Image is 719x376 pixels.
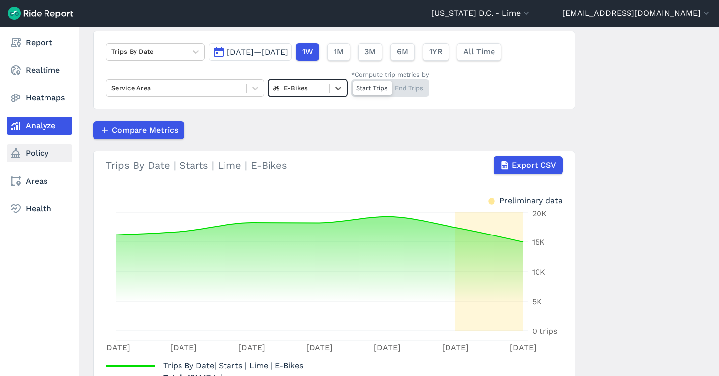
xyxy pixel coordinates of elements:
span: 1YR [429,46,443,58]
tspan: [DATE] [170,343,197,352]
a: Policy [7,144,72,162]
button: [DATE]—[DATE] [209,43,292,61]
a: Report [7,34,72,51]
tspan: 20K [532,209,547,218]
button: 1M [327,43,350,61]
tspan: 5K [532,297,542,306]
span: 1M [334,46,344,58]
a: Areas [7,172,72,190]
span: [DATE]—[DATE] [227,47,288,57]
button: Compare Metrics [93,121,184,139]
button: All Time [457,43,501,61]
a: Heatmaps [7,89,72,107]
div: Preliminary data [499,195,563,205]
button: [US_STATE] D.C. - Lime [431,7,531,19]
a: Analyze [7,117,72,135]
tspan: 15K [532,237,545,247]
button: [EMAIL_ADDRESS][DOMAIN_NAME] [562,7,711,19]
button: 6M [390,43,415,61]
span: 3M [364,46,376,58]
button: 1W [296,43,319,61]
span: Export CSV [512,159,556,171]
tspan: [DATE] [510,343,537,352]
span: | Starts | Lime | E-Bikes [163,361,303,370]
div: Trips By Date | Starts | Lime | E-Bikes [106,156,563,174]
a: Health [7,200,72,218]
span: All Time [463,46,495,58]
button: 3M [358,43,382,61]
tspan: [DATE] [238,343,265,352]
tspan: 0 trips [532,327,557,336]
span: Compare Metrics [112,124,178,136]
img: Ride Report [8,7,73,20]
a: Realtime [7,61,72,79]
tspan: [DATE] [374,343,401,352]
button: 1YR [423,43,449,61]
div: *Compute trip metrics by [351,70,429,79]
span: 1W [302,46,313,58]
tspan: [DATE] [442,343,469,352]
button: Export CSV [494,156,563,174]
tspan: [DATE] [306,343,333,352]
tspan: 10K [532,267,545,277]
tspan: [DATE] [103,343,130,352]
span: 6M [397,46,408,58]
span: Trips By Date [163,358,214,371]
